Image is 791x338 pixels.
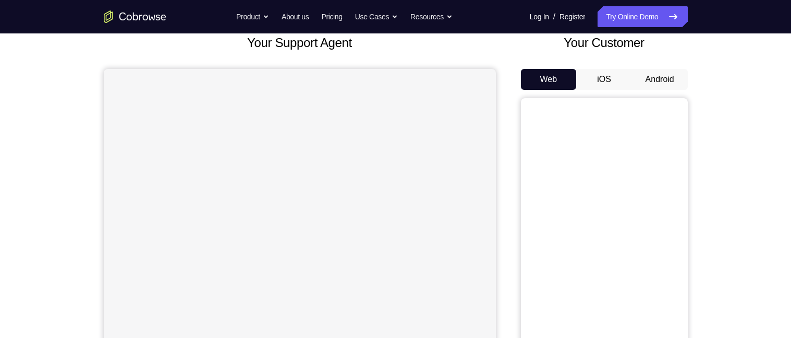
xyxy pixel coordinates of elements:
[410,6,453,27] button: Resources
[530,6,549,27] a: Log In
[355,6,398,27] button: Use Cases
[321,6,342,27] a: Pricing
[104,33,496,52] h2: Your Support Agent
[576,69,632,90] button: iOS
[559,6,585,27] a: Register
[553,10,555,23] span: /
[598,6,687,27] a: Try Online Demo
[521,69,577,90] button: Web
[282,6,309,27] a: About us
[521,33,688,52] h2: Your Customer
[632,69,688,90] button: Android
[104,10,166,23] a: Go to the home page
[236,6,269,27] button: Product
